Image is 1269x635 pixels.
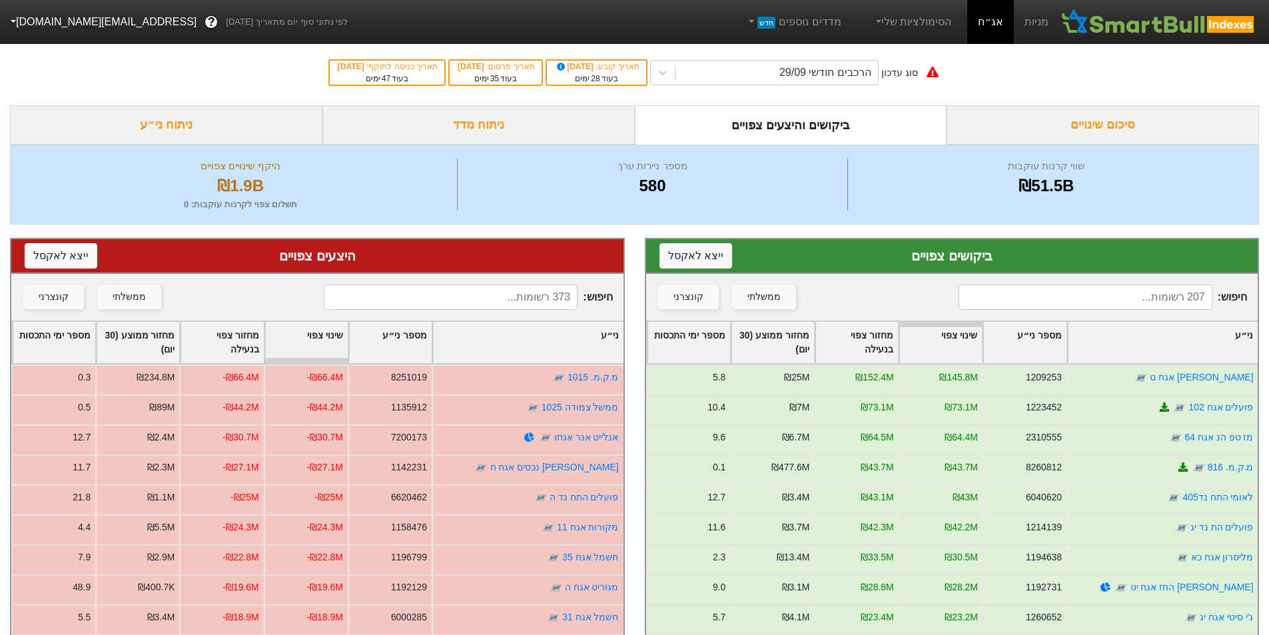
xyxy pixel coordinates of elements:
[547,611,560,624] img: tase link
[490,74,499,83] span: 35
[860,400,893,414] div: ₪73.1M
[1134,371,1148,384] img: tase link
[959,285,1247,310] span: חיפוש :
[945,580,978,594] div: ₪28.2M
[78,520,91,534] div: 4.4
[789,400,809,414] div: ₪7M
[27,159,454,174] div: היקף שינויים צפויים
[1174,521,1188,534] img: tase link
[349,322,432,363] div: Toggle SortBy
[1173,401,1186,414] img: tase link
[757,17,775,29] span: חדש
[73,580,91,594] div: 48.9
[307,610,343,624] div: -₪18.9M
[23,285,84,309] button: קונצרני
[78,610,91,624] div: 5.5
[230,490,259,504] div: -₪25M
[591,74,600,83] span: 28
[456,61,535,73] div: תאריך פרסום :
[97,322,179,363] div: Toggle SortBy
[945,460,978,474] div: ₪43.7M
[73,460,91,474] div: 11.7
[741,9,847,35] a: מדדים נוספיםחדש
[73,490,91,504] div: 21.8
[552,371,566,384] img: tase link
[1130,582,1253,592] a: [PERSON_NAME] החז אגח יט
[208,13,215,31] span: ?
[1169,431,1182,444] img: tase link
[707,400,725,414] div: 10.4
[322,105,635,145] div: ניתוח מדד
[815,322,898,363] div: Toggle SortBy
[776,550,809,564] div: ₪13.4M
[781,490,809,504] div: ₪3.4M
[222,400,258,414] div: -₪44.2M
[391,520,427,534] div: 1158476
[647,322,730,363] div: Toggle SortBy
[27,174,454,198] div: ₪1.9B
[781,430,809,444] div: ₪6.7M
[181,322,263,363] div: Toggle SortBy
[1114,581,1128,594] img: tase link
[147,490,175,504] div: ₪1.1M
[1150,372,1253,382] a: [PERSON_NAME] אגח ט
[1190,552,1253,562] a: מליסרון אגח כא
[391,400,427,414] div: 1135912
[1207,462,1253,472] a: מ.ק.מ. 816
[554,432,619,442] a: אנלייט אנר אגחו
[712,460,725,474] div: 0.1
[490,462,619,472] a: [PERSON_NAME] נכסים אגח ח
[945,400,978,414] div: ₪73.1M
[338,62,366,71] span: [DATE]
[382,74,390,83] span: 47
[658,285,719,309] button: קונצרני
[147,430,175,444] div: ₪2.4M
[307,580,343,594] div: -₪19.6M
[324,285,612,310] span: חיפוש :
[781,580,809,594] div: ₪3.1M
[1068,322,1258,363] div: Toggle SortBy
[456,73,535,85] div: בעוד ימים
[542,402,619,412] a: ממשל צמודה 1025
[307,460,343,474] div: -₪27.1M
[222,430,258,444] div: -₪30.7M
[947,105,1259,145] div: סיכום שינויים
[1025,460,1061,474] div: 8260812
[860,490,893,504] div: ₪43.1M
[881,66,918,80] div: סוג עדכון
[554,73,639,85] div: בעוד ימים
[226,15,348,29] span: לפי נתוני סוף יום מתאריך [DATE]
[983,322,1066,363] div: Toggle SortBy
[1188,402,1253,412] a: פועלים אגח 102
[39,290,69,305] div: קונצרני
[542,521,555,534] img: tase link
[555,62,596,71] span: [DATE]
[13,322,95,363] div: Toggle SortBy
[659,243,732,269] button: ייצא לאקסל
[138,580,175,594] div: ₪400.7K
[307,400,343,414] div: -₪44.2M
[78,370,91,384] div: 0.3
[25,243,97,269] button: ייצא לאקסל
[547,551,560,564] img: tase link
[860,580,893,594] div: ₪28.8M
[391,580,427,594] div: 1192129
[860,460,893,474] div: ₪43.7M
[222,370,258,384] div: -₪66.4M
[554,61,639,73] div: תאריך קובע :
[707,520,725,534] div: 11.6
[712,610,725,624] div: 5.7
[391,460,427,474] div: 1142231
[747,290,781,305] div: ממשלתי
[526,401,540,414] img: tase link
[534,491,548,504] img: tase link
[222,580,258,594] div: -₪19.6M
[307,370,343,384] div: -₪66.4M
[25,246,610,266] div: היצעים צפויים
[565,582,619,592] a: מגוריט אגח ה
[1059,9,1258,35] img: SmartBull
[1025,400,1061,414] div: 1223452
[712,430,725,444] div: 9.6
[562,612,618,622] a: חשמל אגח 31
[945,610,978,624] div: ₪23.2M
